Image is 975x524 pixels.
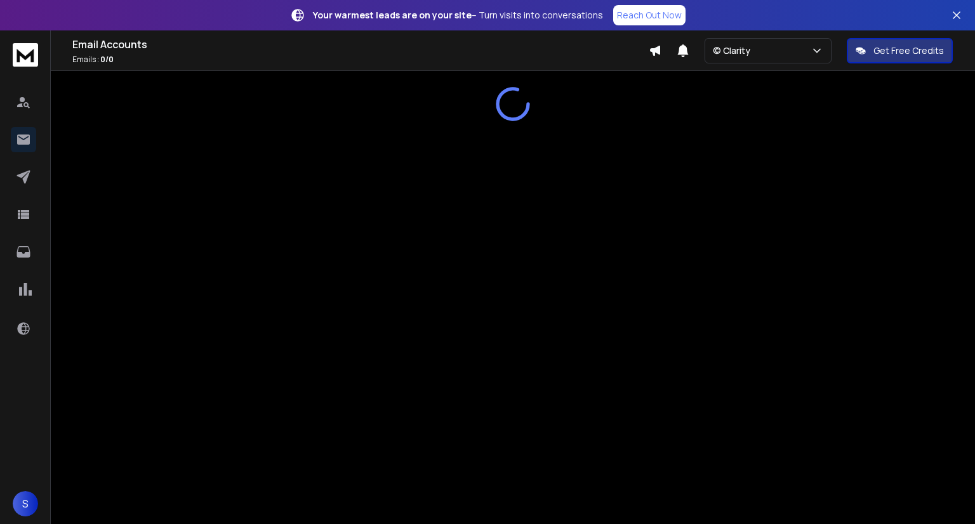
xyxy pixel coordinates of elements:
p: © Clarity [713,44,755,57]
button: S [13,491,38,516]
p: Reach Out Now [617,9,682,22]
strong: Your warmest leads are on your site [313,9,472,21]
a: Reach Out Now [613,5,686,25]
img: logo [13,43,38,67]
p: Emails : [72,55,649,65]
h1: Email Accounts [72,37,649,52]
p: – Turn visits into conversations [313,9,603,22]
button: Get Free Credits [847,38,953,63]
p: Get Free Credits [873,44,944,57]
span: 0 / 0 [100,54,114,65]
